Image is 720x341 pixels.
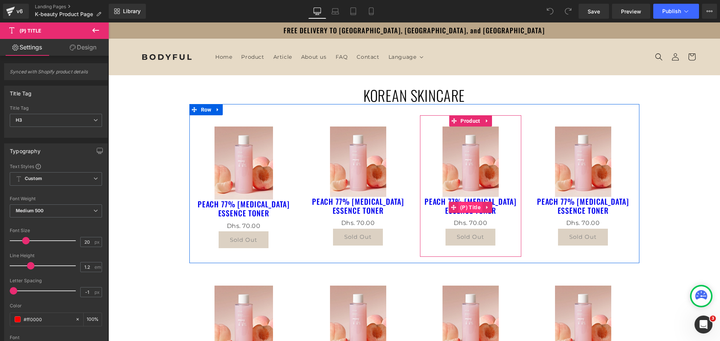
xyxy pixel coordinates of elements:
[248,31,271,38] span: Contact
[203,174,297,192] a: PEACH 77% [MEDICAL_DATA] ESSENCE TONER
[94,265,101,270] span: em
[10,228,102,233] div: Font Size
[334,263,390,334] img: PEACH 77% NIACIN ESSENCE TONER
[128,27,160,42] a: Product
[108,22,720,341] iframe: To enrich screen reader interactions, please activate Accessibility in Grammarly extension settings
[326,4,344,19] a: Laptop
[308,4,326,19] a: Desktop
[19,28,41,34] span: (P) Title
[10,69,102,80] span: Synced with Shopify product details
[227,31,240,38] span: FAQ
[10,196,102,201] div: Font Weight
[225,206,274,223] button: Sold Out
[160,27,188,42] a: Article
[222,104,278,174] img: PEACH 77% NIACIN ESSENCE TONER
[447,263,503,334] img: PEACH 77% NIACIN ESSENCE TONER
[165,31,184,38] span: Article
[24,315,72,323] input: Color
[10,278,102,283] div: Letter Spacing
[87,177,184,195] a: PEACH 77% [MEDICAL_DATA] ESSENCE TONER
[621,7,641,15] span: Preview
[561,4,576,19] button: Redo
[10,335,102,340] div: Font
[91,82,105,93] span: Row
[118,200,152,207] span: Dhs. 70.00
[542,26,559,43] summary: Search
[133,31,156,38] span: Product
[334,104,390,174] img: PEACH 77% NIACIN ESSENCE TONER
[123,8,141,15] span: Library
[193,31,218,38] span: About us
[25,176,42,182] b: Custom
[350,179,374,191] span: (P) Title
[56,39,110,56] a: Design
[10,86,32,97] div: Title Tag
[662,8,681,14] span: Publish
[280,31,308,38] span: Language
[543,4,558,19] button: Undo
[10,106,102,111] div: Title Tag
[106,263,165,336] img: PEACH 77% NIACIN ESSENCE TONER
[223,27,244,42] a: FAQ
[15,6,24,16] div: v6
[374,179,384,191] a: Expand / Collapse
[109,4,146,19] a: New Library
[428,174,522,192] a: PEACH 77% [MEDICAL_DATA] ESSENCE TONER
[188,27,223,42] a: About us
[84,313,102,326] div: %
[345,197,379,204] span: Dhs. 70.00
[94,240,101,244] span: px
[702,4,717,19] button: More
[105,82,114,93] a: Expand / Collapse
[35,11,93,17] span: K-beauty Product Page
[3,4,29,19] a: v6
[16,208,43,213] b: Medium 500
[362,4,380,19] a: Mobile
[10,303,102,308] div: Color
[35,4,109,10] a: Landing Pages
[244,27,275,42] a: Contact
[16,117,22,123] b: H3
[588,7,600,15] span: Save
[350,93,373,104] span: Product
[315,174,409,192] a: PEACH 77% [MEDICAL_DATA] ESSENCE TONER
[110,209,160,226] button: Sold Out
[710,316,716,322] span: 3
[344,4,362,19] a: Tablet
[233,197,267,204] span: Dhs. 70.00
[10,163,102,169] div: Text Styles
[10,253,102,258] div: Line Height
[337,206,387,223] button: Sold Out
[94,290,101,295] span: px
[374,93,384,104] a: Expand / Collapse
[612,4,650,19] a: Preview
[10,144,40,154] div: Typography
[222,263,278,334] img: PEACH 77% NIACIN ESSENCE TONER
[694,316,712,334] iframe: Intercom live chat
[106,104,165,177] img: PEACH 77% NIACIN ESSENCE TONER
[458,197,492,204] span: Dhs. 70.00
[450,206,499,223] button: Sold Out
[447,104,503,174] img: PEACH 77% NIACIN ESSENCE TONER
[276,27,318,42] summary: Language
[653,4,699,19] button: Publish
